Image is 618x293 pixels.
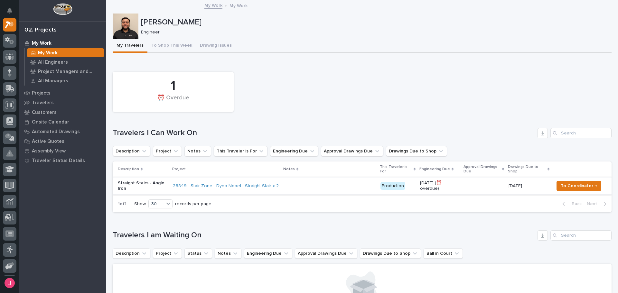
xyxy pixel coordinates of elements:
span: Back [568,201,582,207]
a: My Work [204,1,222,9]
button: Notes [215,248,241,259]
button: Description [113,146,150,156]
button: My Travelers [113,39,147,53]
p: My Work [38,50,58,56]
a: My Work [19,38,106,48]
button: Back [557,201,584,207]
a: Assembly View [19,146,106,156]
p: Onsite Calendar [32,119,69,125]
a: Traveler Status Details [19,156,106,165]
p: Assembly View [32,148,66,154]
button: Description [113,248,150,259]
div: Notifications [8,8,16,18]
div: ⏰ Overdue [124,95,223,108]
p: Travelers [32,100,54,106]
a: My Work [25,48,106,57]
p: My Work [229,2,248,9]
div: 30 [149,201,164,207]
a: Active Quotes [19,136,106,146]
button: This Traveler is For [214,146,267,156]
button: To Coordinator → [557,181,601,191]
div: Production [380,182,405,190]
input: Search [550,230,612,241]
p: Straight Stairs - Angle Iron [118,180,168,191]
p: Drawings Due to Shop [508,163,546,175]
p: [DATE] (⏰ overdue) [420,180,459,191]
p: [DATE] [509,182,523,189]
a: All Engineers [25,58,106,67]
tr: Straight Stairs - Angle Iron26849 - Stair Zone - Dyno Nobel - Straight Stair x 2 - Production[DAT... [113,177,612,195]
button: Engineering Due [270,146,318,156]
h1: Travelers I Can Work On [113,128,535,138]
div: 1 [124,78,223,94]
a: Project Managers and Engineers [25,67,106,76]
button: To Shop This Week [147,39,196,53]
a: Onsite Calendar [19,117,106,127]
a: Travelers [19,98,106,107]
p: All Managers [38,78,68,84]
p: - [464,183,504,189]
p: Customers [32,110,57,115]
p: records per page [175,201,211,207]
p: [PERSON_NAME] [141,18,609,27]
button: Status [184,248,212,259]
span: To Coordinator → [561,182,597,190]
p: Description [118,166,139,173]
button: Notifications [3,4,16,17]
button: Drawing Issues [196,39,236,53]
button: Approval Drawings Due [295,248,357,259]
p: Engineer [141,30,606,35]
p: My Work [32,41,51,46]
a: Projects [19,88,106,98]
div: 02. Projects [24,27,57,34]
button: Drawings Due to Shop [386,146,447,156]
button: users-avatar [3,276,16,290]
img: Workspace Logo [53,3,72,15]
button: Drawings Due to Shop [360,248,421,259]
p: Show [134,201,146,207]
button: Project [153,248,182,259]
a: All Managers [25,76,106,85]
p: Engineering Due [419,166,450,173]
p: This Traveler is For [380,163,412,175]
input: Search [550,128,612,138]
button: Engineering Due [244,248,292,259]
button: Project [153,146,182,156]
a: Customers [19,107,106,117]
div: - [284,183,285,189]
a: Automated Drawings [19,127,106,136]
button: Approval Drawings Due [321,146,383,156]
p: Approval Drawings Due [464,163,501,175]
p: Projects [32,90,51,96]
p: 1 of 1 [113,196,132,212]
button: Next [584,201,612,207]
p: Active Quotes [32,139,64,144]
h1: Travelers I am Waiting On [113,231,535,240]
a: 26849 - Stair Zone - Dyno Nobel - Straight Stair x 2 [173,183,279,189]
p: All Engineers [38,60,68,65]
p: Project Managers and Engineers [38,69,101,75]
p: Project [172,166,186,173]
p: Notes [283,166,295,173]
p: Automated Drawings [32,129,80,135]
button: Ball in Court [424,248,463,259]
span: Next [587,201,601,207]
p: Traveler Status Details [32,158,85,164]
button: Notes [184,146,211,156]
